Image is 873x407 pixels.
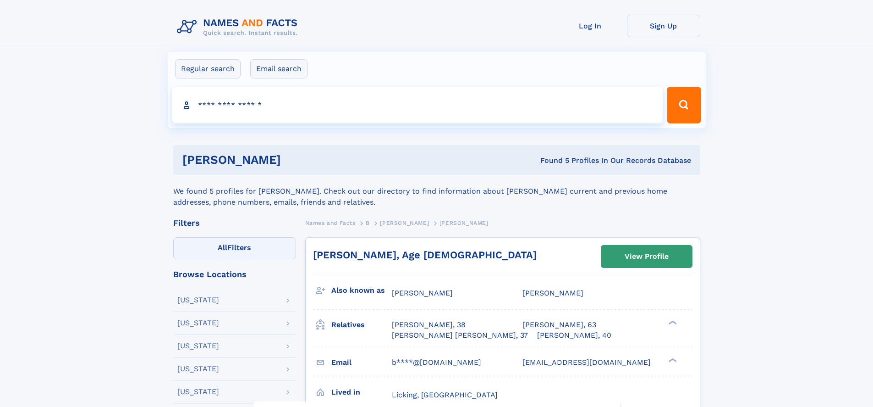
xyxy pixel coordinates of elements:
a: View Profile [601,245,692,268]
input: search input [172,87,663,123]
span: [PERSON_NAME] [522,289,583,297]
a: [PERSON_NAME], 63 [522,320,596,330]
div: View Profile [625,246,669,267]
a: [PERSON_NAME] [380,217,429,229]
a: [PERSON_NAME] [PERSON_NAME], 37 [392,330,528,340]
label: Regular search [175,59,241,78]
button: Search Button [667,87,701,123]
span: [PERSON_NAME] [392,289,453,297]
div: [US_STATE] [177,319,219,327]
h3: Also known as [331,283,392,298]
span: All [218,243,227,252]
div: ❯ [666,357,677,363]
h3: Email [331,355,392,370]
div: We found 5 profiles for [PERSON_NAME]. Check out our directory to find information about [PERSON_... [173,175,700,208]
a: Names and Facts [305,217,356,229]
a: Sign Up [627,15,700,37]
h3: Lived in [331,385,392,400]
div: [US_STATE] [177,388,219,396]
div: Found 5 Profiles In Our Records Database [411,156,691,166]
img: Logo Names and Facts [173,15,305,39]
div: [US_STATE] [177,342,219,350]
a: Log In [554,15,627,37]
span: [PERSON_NAME] [380,220,429,226]
label: Filters [173,237,296,259]
span: Licking, [GEOGRAPHIC_DATA] [392,390,498,399]
h1: [PERSON_NAME] [182,154,411,166]
div: [US_STATE] [177,296,219,304]
a: [PERSON_NAME], Age [DEMOGRAPHIC_DATA] [313,249,537,261]
div: Browse Locations [173,270,296,279]
a: [PERSON_NAME], 40 [537,330,611,340]
span: [EMAIL_ADDRESS][DOMAIN_NAME] [522,358,651,367]
a: B [366,217,370,229]
label: Email search [250,59,307,78]
a: [PERSON_NAME], 38 [392,320,466,330]
span: [PERSON_NAME] [439,220,489,226]
div: ❯ [666,320,677,326]
div: [US_STATE] [177,365,219,373]
span: B [366,220,370,226]
h3: Relatives [331,317,392,333]
div: Filters [173,219,296,227]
